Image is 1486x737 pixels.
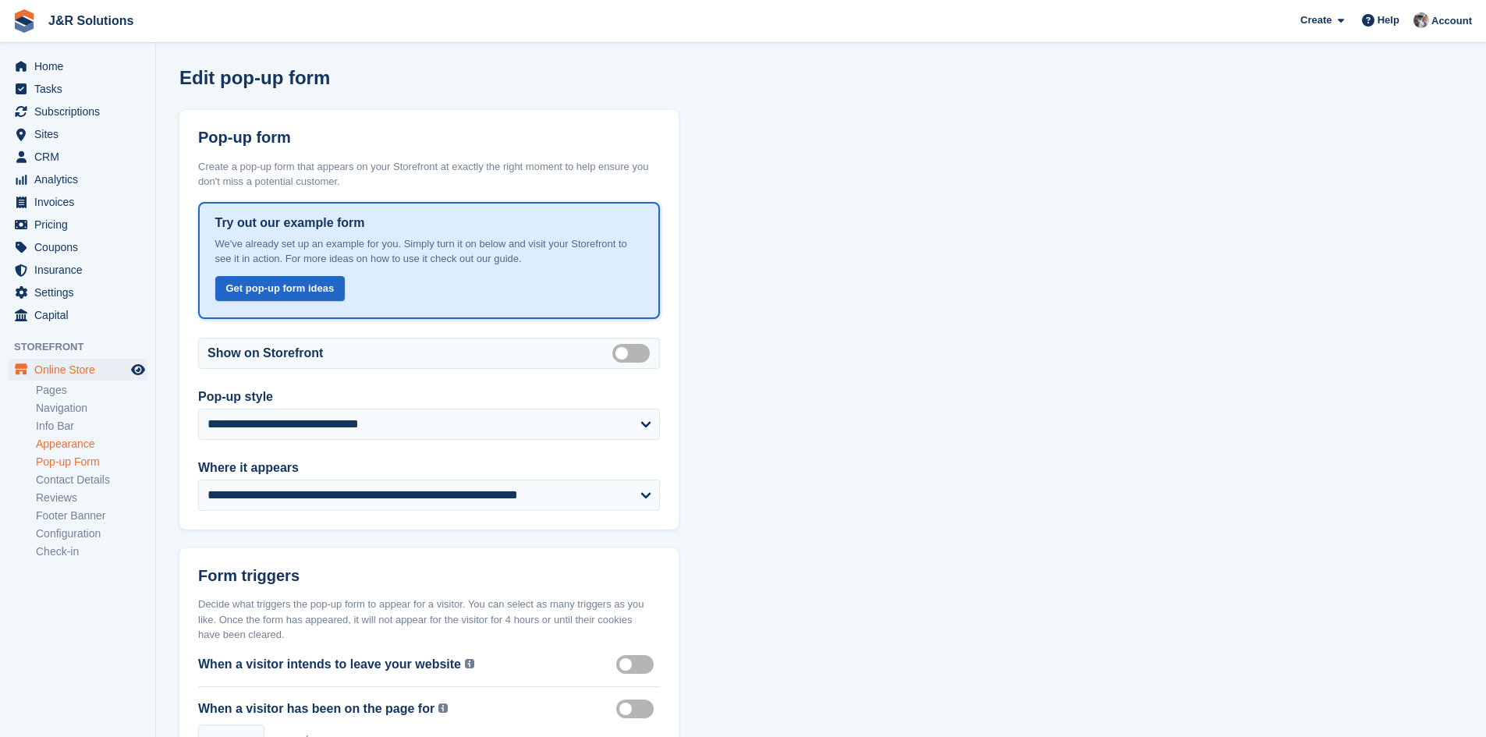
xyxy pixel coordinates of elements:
[36,419,147,434] a: Info Bar
[1413,12,1429,28] img: Steve Revell
[198,459,660,477] label: Where it appears
[616,707,660,710] label: Time on page enabled
[215,216,644,230] h3: Try out our example form
[36,473,147,487] a: Contact Details
[42,8,140,34] a: J&R Solutions
[34,236,128,258] span: Coupons
[8,123,147,145] a: menu
[198,700,434,718] label: When a visitor has been on the page for
[198,159,660,190] div: Create a pop-up form that appears on your Storefront at exactly the right moment to help ensure y...
[34,123,128,145] span: Sites
[34,168,128,190] span: Analytics
[36,526,147,541] a: Configuration
[34,304,128,326] span: Capital
[36,455,147,469] a: Pop-up Form
[1300,12,1332,28] span: Create
[198,567,300,585] h2: Form triggers
[1378,12,1399,28] span: Help
[36,491,147,505] a: Reviews
[36,401,147,416] a: Navigation
[198,338,660,369] div: Show on Storefront
[198,129,291,147] h2: Pop-up form
[198,655,461,674] label: When a visitor intends to leave your website
[34,191,128,213] span: Invoices
[8,191,147,213] a: menu
[179,67,330,88] h1: Edit pop-up form
[465,659,474,668] img: icon-info-grey-7440780725fd019a000dd9b08b2336e03edf1995a4989e88bcd33f0948082b44.svg
[36,508,147,523] a: Footer Banner
[34,359,128,381] span: Online Store
[198,597,660,643] div: Decide what triggers the pop-up form to appear for a visitor. You can select as many triggers as ...
[8,259,147,281] a: menu
[8,101,147,122] a: menu
[438,703,448,713] img: icon-info-grey-7440780725fd019a000dd9b08b2336e03edf1995a4989e88bcd33f0948082b44.svg
[215,276,346,302] a: Get pop-up form ideas
[36,544,147,559] a: Check-in
[8,168,147,190] a: menu
[1431,13,1472,29] span: Account
[34,78,128,100] span: Tasks
[8,55,147,77] a: menu
[8,214,147,236] a: menu
[129,360,147,379] a: Preview store
[8,146,147,168] a: menu
[34,101,128,122] span: Subscriptions
[34,214,128,236] span: Pricing
[612,352,656,354] label: Enabled
[36,383,147,398] a: Pages
[8,78,147,100] a: menu
[34,282,128,303] span: Settings
[14,339,155,355] span: Storefront
[215,236,644,267] p: We've already set up an example for you. Simply turn it on below and visit your Storefront to see...
[8,282,147,303] a: menu
[8,304,147,326] a: menu
[8,359,147,381] a: menu
[34,55,128,77] span: Home
[198,388,660,406] label: Pop-up style
[12,9,36,33] img: stora-icon-8386f47178a22dfd0bd8f6a31ec36ba5ce8667c1dd55bd0f319d3a0aa187defe.svg
[36,437,147,452] a: Appearance
[8,236,147,258] a: menu
[34,259,128,281] span: Insurance
[34,146,128,168] span: CRM
[616,663,660,665] label: Exit intent enabled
